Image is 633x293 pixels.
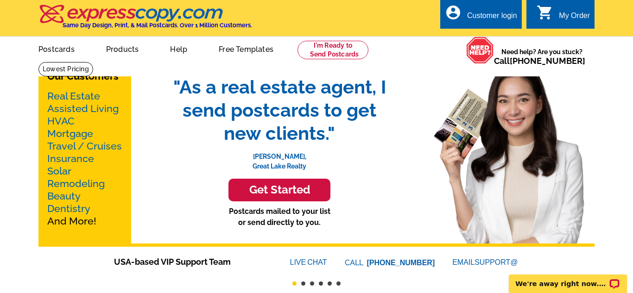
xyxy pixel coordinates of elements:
i: account_circle [445,4,462,21]
img: help [466,37,494,64]
span: "As a real estate agent, I send postcards to get new clients." [164,75,395,145]
button: 1 of 6 [292,281,297,286]
a: Insurance [47,153,94,164]
a: LIVECHAT [290,258,327,266]
i: shopping_cart [537,4,553,21]
a: Postcards [24,37,89,59]
font: LIVE [290,257,308,268]
a: shopping_cart My Order [537,10,590,22]
p: Postcards mailed to your list or send directly to you. [164,206,395,228]
a: account_circle Customer login [445,10,517,22]
a: Same Day Design, Print, & Mail Postcards. Over 1 Million Customers. [38,11,252,29]
font: SUPPORT@ [475,257,519,268]
iframe: LiveChat chat widget [503,264,633,293]
a: Dentistry [47,203,90,214]
span: Call [494,56,585,66]
h3: Get Started [240,183,319,197]
a: [PHONE_NUMBER] [367,259,435,267]
h4: Same Day Design, Print, & Mail Postcards. Over 1 Million Customers. [63,22,252,29]
button: 5 of 6 [328,281,332,286]
button: 4 of 6 [319,281,323,286]
a: Free Templates [204,37,288,59]
font: CALL [345,257,365,268]
div: My Order [559,12,590,25]
button: 6 of 6 [336,281,341,286]
a: Products [91,37,154,59]
a: Real Estate [47,90,100,102]
span: Need help? Are you stuck? [494,47,590,66]
a: Beauty [47,190,81,202]
a: EMAILSUPPORT@ [452,258,519,266]
a: [PHONE_NUMBER] [510,56,585,66]
a: Help [155,37,202,59]
span: USA-based VIP Support Team [114,256,262,268]
a: Solar [47,165,71,177]
button: 2 of 6 [301,281,305,286]
div: Customer login [467,12,517,25]
a: HVAC [47,115,75,127]
a: Assisted Living [47,103,119,114]
a: Travel / Cruises [47,140,122,152]
a: Remodeling [47,178,105,189]
a: Get Started [164,179,395,201]
button: 3 of 6 [310,281,314,286]
a: Mortgage [47,128,93,139]
p: [PERSON_NAME], Great Lake Realty [164,145,395,171]
p: And More! [47,90,122,227]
